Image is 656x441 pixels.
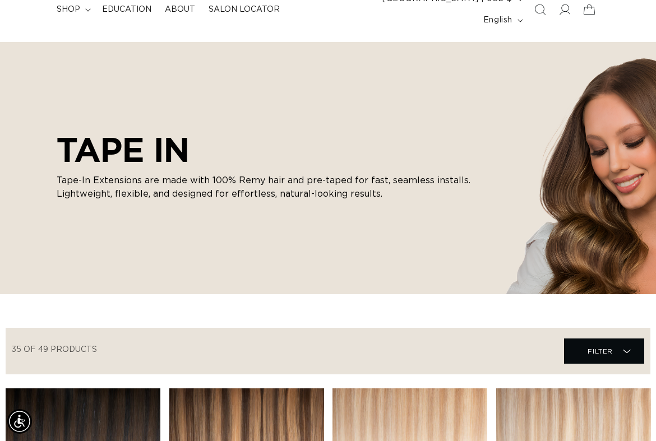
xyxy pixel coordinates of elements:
[57,130,483,169] h2: TAPE IN
[588,341,613,362] span: Filter
[564,338,644,364] summary: Filter
[477,10,528,31] button: English
[209,4,280,15] span: Salon Locator
[165,4,195,15] span: About
[57,174,483,201] p: Tape-In Extensions are made with 100% Remy hair and pre-taped for fast, seamless installs. Lightw...
[600,387,656,441] iframe: Chat Widget
[483,15,512,26] span: English
[102,4,151,15] span: Education
[12,346,97,354] span: 35 of 49 products
[57,4,80,15] span: shop
[7,409,32,434] div: Accessibility Menu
